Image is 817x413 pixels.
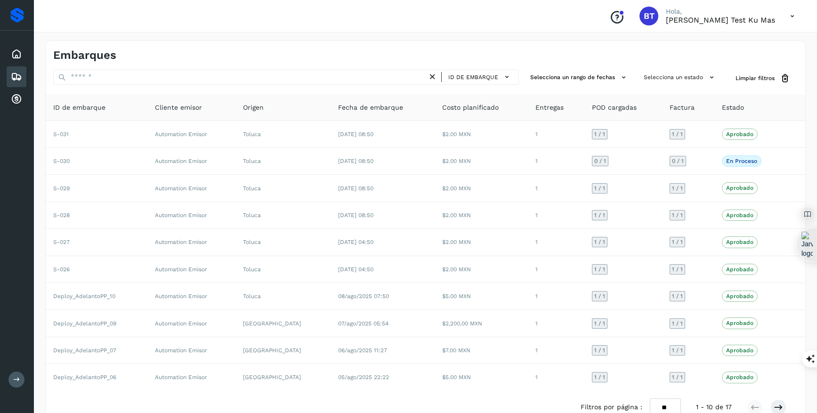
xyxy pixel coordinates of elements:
span: Deploy_AdelantoPP_09 [53,320,116,327]
td: Toluca [235,121,331,148]
button: ID de embarque [445,70,515,84]
span: 1 / 1 [672,186,683,191]
td: Automation Emisor [147,337,235,364]
span: Factura [670,103,695,113]
button: Limpiar filtros [728,70,798,87]
td: Automation Emisor [147,229,235,256]
span: 07/ago/2025 05:54 [338,320,388,327]
p: En proceso [726,158,757,164]
span: Filtros por página : [581,402,642,412]
div: Inicio [7,44,26,65]
span: Deploy_AdelantoPP_06 [53,374,116,381]
span: 1 / 1 [594,267,605,272]
span: 1 / 1 [672,131,683,137]
span: 1 / 1 [594,374,605,380]
span: Costo planificado [442,103,499,113]
span: [DATE] 04:50 [338,266,373,273]
td: Automation Emisor [147,283,235,310]
td: 1 [528,256,584,283]
span: [DATE] 08:50 [338,158,373,164]
td: [GEOGRAPHIC_DATA] [235,364,331,390]
td: Toluca [235,256,331,283]
span: 1 / 1 [594,186,605,191]
span: 1 / 1 [594,348,605,353]
span: 1 / 1 [672,348,683,353]
td: $2.00 MXN [435,148,528,175]
p: Aprobado [726,374,753,381]
span: 0 / 1 [672,158,684,164]
p: Betty Test Ku Mas [666,16,775,24]
span: S-028 [53,212,70,219]
span: 1 / 1 [594,321,605,326]
td: Automation Emisor [147,121,235,148]
td: Automation Emisor [147,148,235,175]
h4: Embarques [53,49,116,62]
td: 1 [528,175,584,202]
button: Selecciona un estado [640,70,720,85]
span: 1 / 1 [594,239,605,245]
p: Hola, [666,8,775,16]
p: Aprobado [726,131,753,138]
td: Automation Emisor [147,256,235,283]
span: Deploy_AdelantoPP_07 [53,347,116,354]
span: Deploy_AdelantoPP_10 [53,293,115,300]
span: 1 / 1 [672,212,683,218]
p: Aprobado [726,185,753,191]
td: Toluca [235,175,331,202]
span: [DATE] 08:50 [338,185,373,192]
td: Automation Emisor [147,310,235,337]
td: 1 [528,283,584,310]
span: Limpiar filtros [736,74,775,82]
td: $2.00 MXN [435,202,528,229]
td: [GEOGRAPHIC_DATA] [235,337,331,364]
td: Automation Emisor [147,175,235,202]
p: Aprobado [726,320,753,326]
span: 08/ago/2025 07:50 [338,293,389,300]
td: $5.00 MXN [435,283,528,310]
td: $2.00 MXN [435,256,528,283]
td: 1 [528,337,584,364]
span: S-029 [53,185,70,192]
p: Aprobado [726,347,753,354]
span: S-031 [53,131,69,138]
td: Toluca [235,148,331,175]
span: 06/ago/2025 11:27 [338,347,387,354]
td: $2,200.00 MXN [435,310,528,337]
span: Estado [722,103,744,113]
td: $2.00 MXN [435,121,528,148]
td: 1 [528,310,584,337]
p: Aprobado [726,239,753,245]
span: Cliente emisor [155,103,202,113]
span: 1 / 1 [672,321,683,326]
span: Fecha de embarque [338,103,403,113]
span: S-026 [53,266,70,273]
td: $5.00 MXN [435,364,528,390]
p: Aprobado [726,212,753,219]
span: Entregas [535,103,564,113]
span: Origen [243,103,264,113]
td: $2.00 MXN [435,229,528,256]
span: [DATE] 08:50 [338,131,373,138]
span: 0 / 1 [594,158,606,164]
span: ID de embarque [53,103,105,113]
td: Toluca [235,229,331,256]
span: 05/ago/2025 22:22 [338,374,389,381]
span: S-027 [53,239,70,245]
td: Toluca [235,283,331,310]
p: Aprobado [726,293,753,300]
td: 1 [528,202,584,229]
span: 1 / 1 [672,267,683,272]
span: 1 / 1 [594,131,605,137]
td: Toluca [235,202,331,229]
span: 1 / 1 [672,293,683,299]
div: Embarques [7,66,26,87]
td: [GEOGRAPHIC_DATA] [235,310,331,337]
td: 1 [528,121,584,148]
td: $2.00 MXN [435,175,528,202]
span: 1 / 1 [594,293,605,299]
span: [DATE] 04:50 [338,239,373,245]
span: S-030 [53,158,70,164]
span: 1 / 1 [672,374,683,380]
td: Automation Emisor [147,202,235,229]
span: 1 / 1 [672,239,683,245]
